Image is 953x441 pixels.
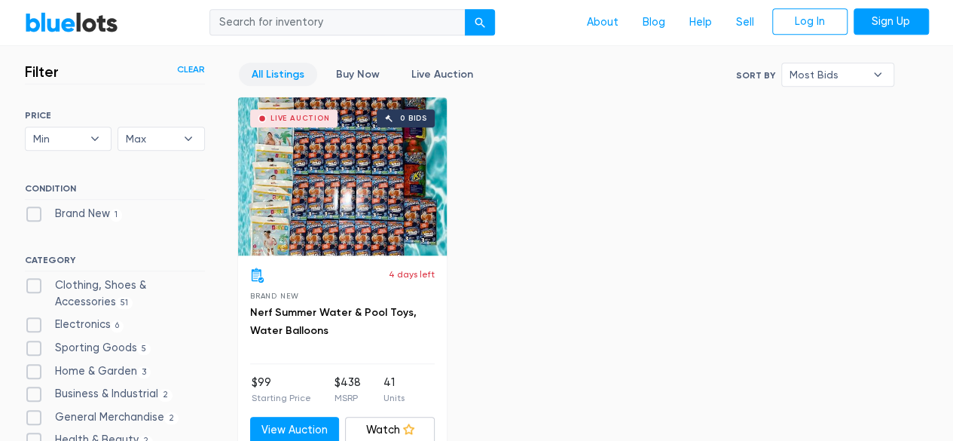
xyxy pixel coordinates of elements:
span: 2 [158,389,173,401]
label: Sporting Goods [25,340,151,357]
label: Business & Industrial [25,386,173,403]
h3: Filter [25,63,59,81]
a: Live Auction [399,63,486,86]
a: Sign Up [854,8,929,35]
h6: PRICE [25,110,205,121]
b: ▾ [173,127,204,150]
span: 51 [116,297,133,309]
a: Live Auction 0 bids [238,97,447,256]
a: Blog [631,8,677,37]
span: Most Bids [790,63,865,86]
p: Units [383,391,405,405]
b: ▾ [862,63,893,86]
h6: CATEGORY [25,255,205,271]
div: Live Auction [270,115,330,122]
label: General Merchandise [25,409,179,426]
a: Nerf Summer Water & Pool Toys, Water Balloons [250,306,417,337]
span: 5 [137,343,151,355]
p: 4 days left [389,268,435,281]
a: Clear [177,63,205,76]
p: MSRP [334,391,360,405]
a: Buy Now [323,63,393,86]
b: ▾ [79,127,111,150]
input: Search for inventory [209,9,466,36]
label: Clothing, Shoes & Accessories [25,277,205,310]
li: $438 [334,375,360,405]
label: Home & Garden [25,363,151,380]
a: About [575,8,631,37]
a: All Listings [239,63,317,86]
h6: CONDITION [25,183,205,200]
a: Sell [724,8,766,37]
span: Max [126,127,176,150]
p: Starting Price [252,391,311,405]
a: BlueLots [25,11,118,33]
li: 41 [383,375,405,405]
span: Brand New [250,292,299,300]
span: 6 [111,320,124,332]
label: Sort By [736,69,775,82]
span: 1 [110,209,123,221]
span: 2 [164,412,179,424]
a: Log In [772,8,848,35]
label: Brand New [25,206,123,222]
span: 3 [137,366,151,378]
span: Min [33,127,83,150]
div: 0 bids [400,115,427,122]
li: $99 [252,375,311,405]
label: Electronics [25,317,124,333]
a: Help [677,8,724,37]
